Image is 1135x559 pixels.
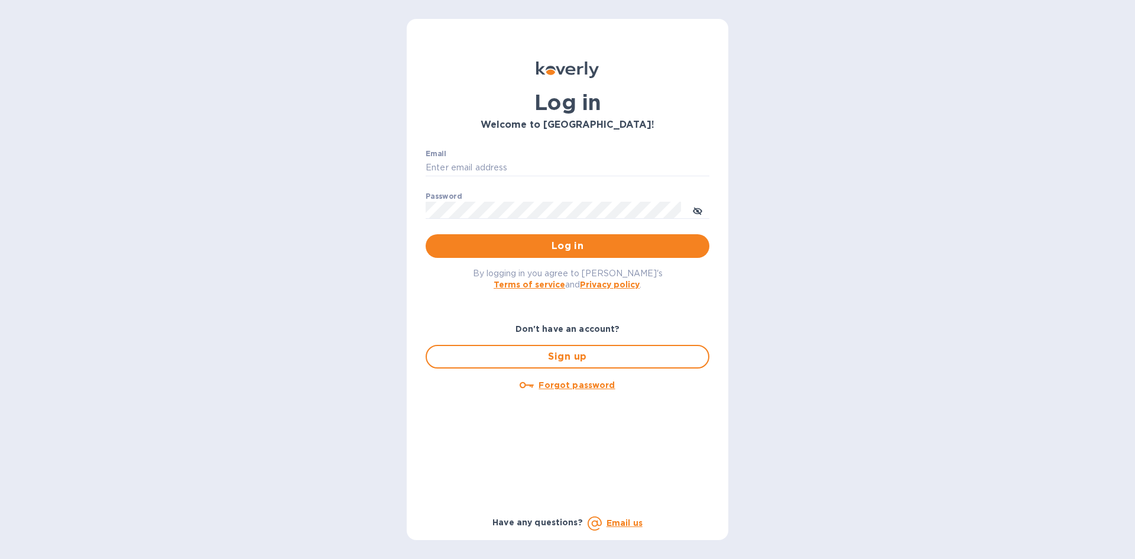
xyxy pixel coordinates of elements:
[494,280,565,289] a: Terms of service
[492,518,583,527] b: Have any questions?
[426,150,446,157] label: Email
[426,90,709,115] h1: Log in
[539,380,615,390] u: Forgot password
[426,234,709,258] button: Log in
[515,324,620,334] b: Don't have an account?
[435,239,700,253] span: Log in
[536,62,599,78] img: Koverly
[426,119,709,131] h3: Welcome to [GEOGRAPHIC_DATA]!
[473,269,663,289] span: By logging in you agree to [PERSON_NAME]'s and .
[436,350,699,364] span: Sign up
[607,518,643,528] a: Email us
[426,345,709,369] button: Sign up
[426,159,709,177] input: Enter email address
[686,198,709,222] button: toggle password visibility
[580,280,640,289] a: Privacy policy
[426,193,462,200] label: Password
